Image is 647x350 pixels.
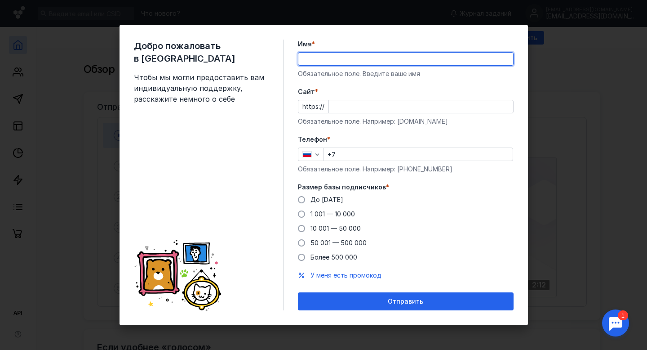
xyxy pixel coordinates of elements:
span: Чтобы мы могли предоставить вам индивидуальную поддержку, расскажите немного о себе [134,72,269,104]
span: Отправить [388,298,423,305]
span: Телефон [298,135,327,144]
span: 1 001 — 10 000 [310,210,355,218]
span: Добро пожаловать в [GEOGRAPHIC_DATA] [134,40,269,65]
button: У меня есть промокод [310,271,381,280]
span: 50 001 — 500 000 [310,239,367,247]
div: 1 [20,5,31,15]
div: Обязательное поле. Введите ваше имя [298,69,514,78]
span: Более 500 000 [310,253,357,261]
span: Cайт [298,87,315,96]
span: Размер базы подписчиков [298,183,386,192]
span: Имя [298,40,312,49]
span: У меня есть промокод [310,271,381,279]
button: Отправить [298,292,514,310]
div: Обязательное поле. Например: [DOMAIN_NAME] [298,117,514,126]
div: Обязательное поле. Например: [PHONE_NUMBER] [298,165,514,174]
span: До [DATE] [310,196,343,203]
span: 10 001 — 50 000 [310,224,361,232]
